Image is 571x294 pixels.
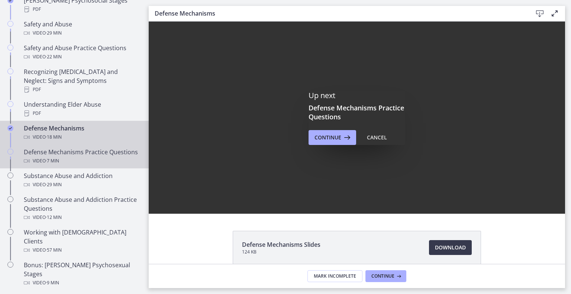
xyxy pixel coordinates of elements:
[24,100,140,118] div: Understanding Elder Abuse
[429,240,472,255] a: Download
[24,156,140,165] div: Video
[24,180,140,189] div: Video
[46,156,59,165] span: · 7 min
[24,5,140,14] div: PDF
[46,213,62,222] span: · 12 min
[24,133,140,142] div: Video
[307,270,362,282] button: Mark Incomplete
[24,195,140,222] div: Substance Abuse and Addiction Practice Questions
[24,67,140,94] div: Recognizing [MEDICAL_DATA] and Neglect: Signs and Symptoms
[46,133,62,142] span: · 18 min
[46,52,62,61] span: · 22 min
[46,278,59,287] span: · 9 min
[367,133,387,142] div: Cancel
[155,9,520,18] h3: Defense Mechanisms
[242,240,320,249] span: Defense Mechanisms Slides
[24,228,140,255] div: Working with [DEMOGRAPHIC_DATA] Clients
[24,261,140,287] div: Bonus: [PERSON_NAME] Psychosexual Stages
[46,29,62,38] span: · 29 min
[371,273,394,279] span: Continue
[46,180,62,189] span: · 29 min
[309,130,356,145] button: Continue
[361,130,393,145] button: Cancel
[314,133,341,142] span: Continue
[24,43,140,61] div: Safety and Abuse Practice Questions
[24,246,140,255] div: Video
[24,52,140,61] div: Video
[314,273,356,279] span: Mark Incomplete
[309,91,405,100] p: Up next
[24,213,140,222] div: Video
[24,85,140,94] div: PDF
[309,103,405,121] h3: Defense Mechanisms Practice Questions
[24,109,140,118] div: PDF
[24,278,140,287] div: Video
[24,148,140,165] div: Defense Mechanisms Practice Questions
[24,20,140,38] div: Safety and Abuse
[435,243,466,252] span: Download
[24,29,140,38] div: Video
[7,125,13,131] i: Completed
[24,124,140,142] div: Defense Mechanisms
[46,246,62,255] span: · 57 min
[24,171,140,189] div: Substance Abuse and Addiction
[365,270,406,282] button: Continue
[242,249,320,255] span: 124 KB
